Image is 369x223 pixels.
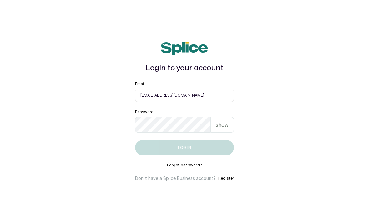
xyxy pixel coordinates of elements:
button: Register [218,175,234,181]
input: email@acme.com [135,89,234,102]
label: Email [135,81,145,86]
button: Log in [135,140,234,155]
p: Don't have a Splice Business account? [135,175,216,181]
h1: Login to your account [135,63,234,74]
button: Forgot password? [167,163,202,168]
p: show [216,121,229,129]
label: Password [135,109,154,114]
